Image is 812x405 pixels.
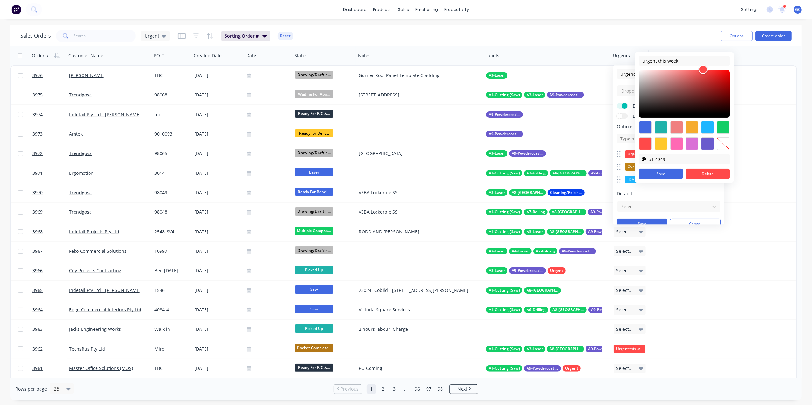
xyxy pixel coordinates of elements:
div: Date [246,53,256,59]
span: Cleaning/Polishing [550,189,582,196]
div: [DATE] [194,170,242,176]
div: VSBA Lockerbie SS [359,209,475,215]
span: A9-Powdercoating [562,248,593,254]
div: mo [154,111,188,118]
span: A7-Rolling [527,209,545,215]
div: [DATE] [194,92,242,98]
button: A1-Cutting (Saw)A7-FoldingA8-[GEOGRAPHIC_DATA]A9-Powdercoating [486,170,625,176]
span: A1-Cutting (Saw) [489,287,520,294]
div: 98065 [154,150,188,157]
div: [STREET_ADDRESS] [359,92,475,98]
div: Customer Name [68,53,103,59]
button: Options [721,31,753,41]
input: Type and hit enter to add... [617,134,721,143]
span: Drawing/Draftin... [295,149,333,157]
div: [DATE] [194,229,242,235]
div: 98048 [154,209,188,215]
div: Notes [358,53,370,59]
div: #da70d6 [686,137,699,150]
button: Cancel [670,219,721,229]
a: Master Office Solutions (MOS) [69,365,133,371]
a: Trendgosa [69,189,92,195]
ul: Pagination [331,384,481,394]
div: [DATE] [194,150,242,157]
span: A3-Laser [489,189,505,196]
div: Miro [154,346,188,352]
span: A9-Powdercoating [527,365,558,372]
span: A1-Cutting (Saw) [489,365,520,372]
span: A9-Powdercoating [550,92,581,98]
div: Ben [DATE] [154,267,188,274]
div: [DATE] [194,307,242,313]
a: dashboard [340,5,370,14]
span: A9-Powdercoating [512,267,543,274]
span: Drawing/Draftin... [295,246,333,254]
span: A8-[GEOGRAPHIC_DATA] [550,346,581,352]
span: Next [457,386,467,392]
div: [DATE] [194,131,242,137]
span: 3975 [32,92,43,98]
span: A9-Powdercoating [489,111,521,118]
div: #4169e1 [639,121,652,134]
span: 3970 [32,189,43,196]
span: Picked Up [295,266,333,274]
div: 2548_SV4 [154,229,188,235]
span: Rows per page [15,386,47,392]
div: 98068 [154,92,188,98]
div: 23024 -Cobild - [STREET_ADDRESS][PERSON_NAME] [359,287,475,294]
span: 3969 [32,209,43,215]
span: A1-Cutting (Saw) [489,170,520,176]
span: Drawing/Draftin... [295,71,333,79]
span: A7-Folding [536,248,555,254]
div: Status [294,53,308,59]
a: Trendgosa [69,209,92,215]
a: Edge Commercial Interiors Pty Ltd [69,307,141,313]
a: Ergomotion [69,170,94,176]
button: A1-Cutting (Saw)A3-LaserA8-[GEOGRAPHIC_DATA]A9-Powdercoating [486,346,622,352]
button: A1-Cutting (Saw)A3-LaserA8-[GEOGRAPHIC_DATA]A9-Powdercoating [486,229,622,235]
div: settings [738,5,762,14]
div: 9010093 [154,131,188,137]
a: 3968 [32,222,69,241]
button: A3-LaserA8-[GEOGRAPHIC_DATA]Cleaning/Polishing [486,189,585,196]
span: Display on customer's online view [633,113,712,119]
span: 3972 [32,150,43,157]
h1: Sales Orders [20,33,51,39]
span: Select... [616,287,633,294]
button: A1-Cutting (Saw)A9-PowdercoatingUrgent [486,365,581,372]
span: A8-[GEOGRAPHIC_DATA] [552,170,584,176]
div: [DATE] [194,267,242,274]
span: A9-Powdercoating [588,229,620,235]
div: [DATE] [194,111,242,118]
a: 3963 [32,320,69,339]
div: TBC [154,72,188,79]
a: 3965 [32,281,69,300]
span: 3962 [32,346,43,352]
button: A1-Cutting (Saw)A8-[GEOGRAPHIC_DATA] [486,287,561,294]
div: 10997 [154,248,188,254]
span: A3-Laser [527,229,543,235]
span: Select... [616,307,633,313]
span: A8-[GEOGRAPHIC_DATA] [527,287,558,294]
span: Ready For P/C &... [295,364,333,372]
span: A9-Powdercoating [512,150,543,157]
a: Page 98 [435,384,445,394]
div: [DATE] [194,287,242,294]
span: A8-[GEOGRAPHIC_DATA] [552,209,584,215]
button: Delete [686,169,730,179]
a: TechsRus Pty Ltd [69,346,105,352]
div: productivity [441,5,472,14]
span: 3973 [32,131,43,137]
a: Page 3 [390,384,399,394]
span: Urgent [550,267,563,274]
a: Page 2 [378,384,388,394]
span: Display on each order's page [633,103,712,109]
div: Labels [485,53,499,59]
span: Drawing/Draftin... [295,207,333,215]
div: #6a5acd [701,137,714,150]
div: 1546 [154,287,188,294]
div: [DATE] [194,189,242,196]
div: 98049 [154,189,188,196]
a: Indetail Projects Pty Ltd [69,229,119,235]
span: A1-Cutting (Saw) [489,209,520,215]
